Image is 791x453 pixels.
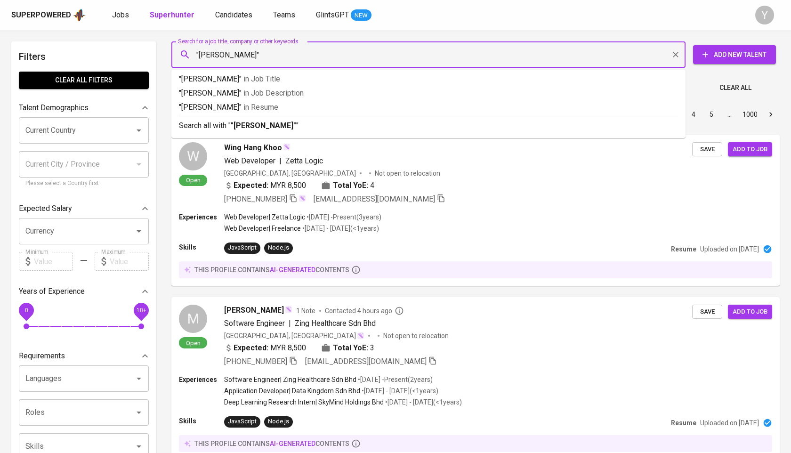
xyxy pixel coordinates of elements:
button: Open [132,406,145,419]
img: magic_wand.svg [285,306,292,313]
span: 1 Note [296,306,315,315]
div: JavaScript [228,243,257,252]
a: Superhunter [150,9,196,21]
span: 4 [370,180,374,191]
a: Teams [273,9,297,21]
a: Jobs [112,9,131,21]
p: Application Developer | Data Kingdom Sdn Bhd [224,386,360,396]
p: Experiences [179,375,224,384]
span: in Job Description [243,89,304,97]
p: this profile contains contents [194,439,349,448]
div: Node.js [268,243,289,252]
div: Y [755,6,774,24]
input: Value [110,252,149,271]
div: M [179,305,207,333]
span: 10+ [136,307,146,314]
img: app logo [73,8,86,22]
b: Total YoE: [333,180,368,191]
b: Expected: [234,342,268,354]
svg: By Malaysia recruiter [395,306,404,315]
div: Requirements [19,347,149,365]
a: Candidates [215,9,254,21]
button: Go to page 5 [704,107,719,122]
p: • [DATE] - Present ( 3 years ) [305,212,381,222]
p: this profile contains contents [194,265,349,275]
span: 3 [370,342,374,354]
span: Clear All [719,82,751,94]
a: GlintsGPT NEW [316,9,371,21]
p: • [DATE] - [DATE] ( <1 years ) [384,397,462,407]
b: Expected: [234,180,268,191]
div: Talent Demographics [19,98,149,117]
span: Clear All filters [26,74,141,86]
p: Requirements [19,350,65,362]
p: "[PERSON_NAME]" [179,88,678,99]
button: Clear All [716,79,755,97]
div: MYR 8,500 [224,180,306,191]
button: Add to job [728,142,772,157]
button: Open [132,372,145,385]
p: Deep Learning Research Intern | SkyMind Holdings Bhd [224,397,384,407]
div: MYR 8,500 [224,342,306,354]
p: "[PERSON_NAME]" [179,102,678,113]
span: Zing Healthcare Sdn Bhd [295,319,376,328]
button: Save [692,142,722,157]
span: in Resume [243,103,278,112]
span: Web Developer [224,156,275,165]
span: AI-generated [270,266,315,274]
button: Open [132,124,145,137]
b: "[PERSON_NAME]" [231,121,296,130]
span: NEW [351,11,371,20]
button: Add New Talent [693,45,776,64]
span: Open [182,339,204,347]
input: Value [34,252,73,271]
p: Skills [179,416,224,426]
button: Go to page 1000 [740,107,760,122]
img: magic_wand.svg [357,332,364,340]
span: GlintsGPT [316,10,349,19]
a: Superpoweredapp logo [11,8,86,22]
span: Add to job [733,307,767,317]
button: Clear [669,48,682,61]
span: | [279,155,282,167]
p: • [DATE] - Present ( 2 years ) [356,375,433,384]
button: Clear All filters [19,72,149,89]
span: Contacted 4 hours ago [325,306,404,315]
p: Please select a Country first [25,179,142,188]
span: Open [182,176,204,184]
p: Resume [671,418,696,428]
span: [PHONE_NUMBER] [224,357,287,366]
div: Years of Experience [19,282,149,301]
span: Add to job [733,144,767,155]
span: Add New Talent [701,49,768,61]
span: Jobs [112,10,129,19]
p: Uploaded on [DATE] [700,418,759,428]
span: Save [697,144,718,155]
div: Expected Salary [19,199,149,218]
span: Teams [273,10,295,19]
div: Superpowered [11,10,71,21]
div: [GEOGRAPHIC_DATA], [GEOGRAPHIC_DATA] [224,331,364,340]
a: WOpenWing Hang KhooWeb Developer|Zetta Logic[GEOGRAPHIC_DATA], [GEOGRAPHIC_DATA]Not open to reloc... [171,135,780,286]
button: Save [692,305,722,319]
h6: Filters [19,49,149,64]
span: Candidates [215,10,252,19]
span: 0 [24,307,28,314]
b: Total YoE: [333,342,368,354]
div: … [722,110,737,119]
p: Talent Demographics [19,102,89,113]
p: Web Developer | Freelance [224,224,301,233]
p: Web Developer | Zetta Logic [224,212,305,222]
b: Superhunter [150,10,194,19]
button: Open [132,225,145,238]
img: magic_wand.svg [283,143,291,151]
div: [GEOGRAPHIC_DATA], [GEOGRAPHIC_DATA] [224,169,356,178]
p: Expected Salary [19,203,72,214]
span: Wing Hang Khoo [224,142,282,154]
p: • [DATE] - [DATE] ( <1 years ) [301,224,379,233]
span: Software Engineer [224,319,285,328]
p: Software Engineer | Zing Healthcare Sdn Bhd [224,375,356,384]
span: [EMAIL_ADDRESS][DOMAIN_NAME] [314,194,435,203]
span: [PERSON_NAME] [224,305,284,316]
nav: pagination navigation [613,107,780,122]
